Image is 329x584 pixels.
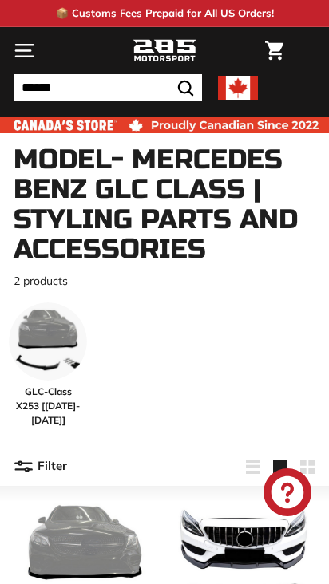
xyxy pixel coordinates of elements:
[257,28,291,73] a: Cart
[14,74,202,101] input: Search
[14,145,315,265] h1: Model- Mercedes Benz GLC Class | Styling Parts and Accessories
[133,37,196,65] img: Logo_285_Motorsport_areodynamics_components
[14,273,315,290] p: 2 products
[56,6,274,22] p: 📦 Customs Fees Prepaid for All US Orders!
[14,448,67,486] button: Filter
[9,302,87,428] a: GLC-Class X253 [[DATE]-[DATE]]
[9,385,87,428] span: GLC-Class X253 [[DATE]-[DATE]]
[259,468,316,520] inbox-online-store-chat: Shopify online store chat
